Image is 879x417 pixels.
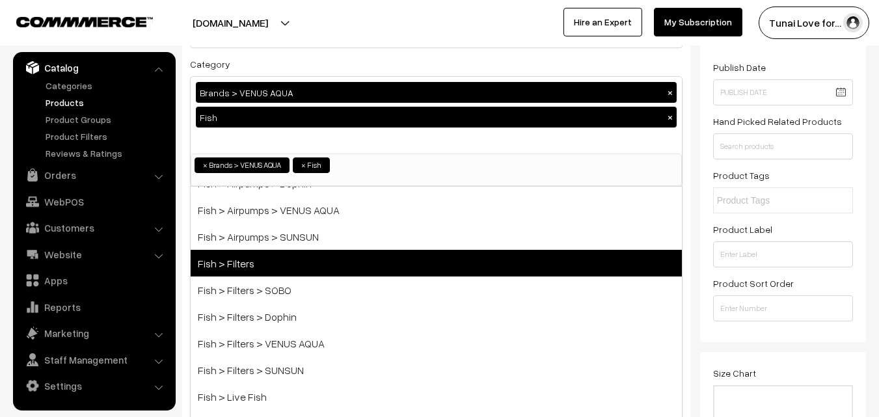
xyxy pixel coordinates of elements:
label: Hand Picked Related Products [713,114,842,128]
a: WebPOS [16,190,171,213]
li: Brands > VENUS AQUA [195,157,290,173]
span: × [203,159,208,171]
label: Category [190,57,230,71]
span: Fish > Airpumps > SUNSUN [191,223,682,250]
a: Reports [16,295,171,319]
a: Reviews & Ratings [42,146,171,160]
div: Brands > VENUS AQUA [196,82,677,103]
label: Publish Date [713,61,766,74]
span: Fish > Airpumps > VENUS AQUA [191,196,682,223]
label: Product Label [713,222,772,236]
span: Fish > Filters > VENUS AQUA [191,330,682,356]
span: Fish > Filters [191,250,682,276]
span: × [301,159,306,171]
li: Fish [293,157,330,173]
a: Settings [16,374,171,397]
a: Website [16,243,171,266]
label: Product Sort Order [713,276,794,290]
a: Product Filters [42,129,171,143]
a: Hire an Expert [563,8,642,36]
input: Publish Date [713,79,853,105]
img: user [843,13,863,33]
a: Apps [16,269,171,292]
button: [DOMAIN_NAME] [147,7,314,39]
a: My Subscription [654,8,742,36]
label: Product Tags [713,168,770,182]
a: Customers [16,216,171,239]
a: Product Groups [42,113,171,126]
img: COMMMERCE [16,17,153,27]
span: Fish > Filters > Dophin [191,303,682,330]
a: Staff Management [16,348,171,371]
span: Fish > Live Fish [191,383,682,410]
button: × [664,111,676,123]
a: Marketing [16,321,171,345]
button: Tunai Love for… [759,7,869,39]
a: Orders [16,163,171,187]
input: Enter Label [713,241,853,267]
span: Fish > Filters > SUNSUN [191,356,682,383]
a: Catalog [16,56,171,79]
div: Fish [196,107,677,128]
label: Size Chart [713,366,756,380]
a: Categories [42,79,171,92]
input: Search products [713,133,853,159]
a: COMMMERCE [16,13,130,29]
a: Products [42,96,171,109]
input: Enter Number [713,295,853,321]
button: × [664,87,676,98]
span: Fish > Filters > SOBO [191,276,682,303]
input: Product Tags [717,194,831,208]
